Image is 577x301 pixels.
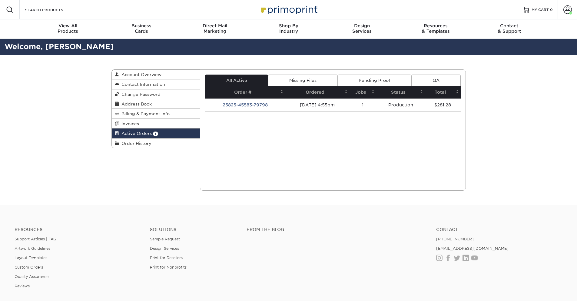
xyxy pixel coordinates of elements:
[119,92,161,97] span: Change Password
[411,75,460,86] a: QA
[399,19,473,39] a: Resources& Templates
[258,3,319,16] img: Primoprint
[350,86,376,99] th: Jobs
[119,72,161,77] span: Account Overview
[15,265,43,269] a: Custom Orders
[119,82,165,87] span: Contact Information
[436,246,509,251] a: [EMAIL_ADDRESS][DOMAIN_NAME]
[119,141,151,146] span: Order History
[119,111,170,116] span: Billing & Payment Info
[112,79,200,89] a: Contact Information
[425,99,461,111] td: $281.28
[285,99,350,111] td: [DATE] 4:55pm
[252,19,325,39] a: Shop ByIndustry
[268,75,337,86] a: Missing Files
[436,227,562,232] a: Contact
[425,86,461,99] th: Total
[25,6,84,13] input: SEARCH PRODUCTS.....
[350,99,376,111] td: 1
[112,139,200,148] a: Order History
[473,19,546,39] a: Contact& Support
[150,227,237,232] h4: Solutions
[325,23,399,28] span: Design
[376,86,425,99] th: Status
[205,75,268,86] a: All Active
[153,132,158,136] span: 1
[112,99,200,109] a: Address Book
[31,23,105,28] span: View All
[338,75,411,86] a: Pending Proof
[399,23,473,28] span: Resources
[112,129,200,138] a: Active Orders 1
[205,86,285,99] th: Order #
[178,19,252,39] a: Direct MailMarketing
[376,99,425,111] td: Production
[150,246,179,251] a: Design Services
[247,227,420,232] h4: From the Blog
[473,23,546,28] span: Contact
[252,23,325,34] div: Industry
[15,246,50,251] a: Artwork Guidelines
[252,23,325,28] span: Shop By
[178,23,252,28] span: Direct Mail
[112,89,200,99] a: Change Password
[119,131,152,136] span: Active Orders
[150,237,180,241] a: Sample Request
[104,23,178,34] div: Cards
[325,23,399,34] div: Services
[399,23,473,34] div: & Templates
[31,23,105,34] div: Products
[119,121,139,126] span: Invoices
[325,19,399,39] a: DesignServices
[150,256,183,260] a: Print for Resellers
[112,119,200,129] a: Invoices
[112,109,200,119] a: Billing & Payment Info
[436,237,474,241] a: [PHONE_NUMBER]
[15,256,47,260] a: Layout Templates
[31,19,105,39] a: View AllProducts
[178,23,252,34] div: Marketing
[104,23,178,28] span: Business
[15,227,141,232] h4: Resources
[104,19,178,39] a: BusinessCards
[119,102,152,106] span: Address Book
[15,237,57,241] a: Support Articles | FAQ
[285,86,350,99] th: Ordered
[532,7,549,12] span: MY CART
[15,284,30,288] a: Reviews
[15,274,48,279] a: Quality Assurance
[473,23,546,34] div: & Support
[112,70,200,79] a: Account Overview
[205,99,285,111] td: 25825-45583-79798
[150,265,187,269] a: Print for Nonprofits
[550,8,553,12] span: 0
